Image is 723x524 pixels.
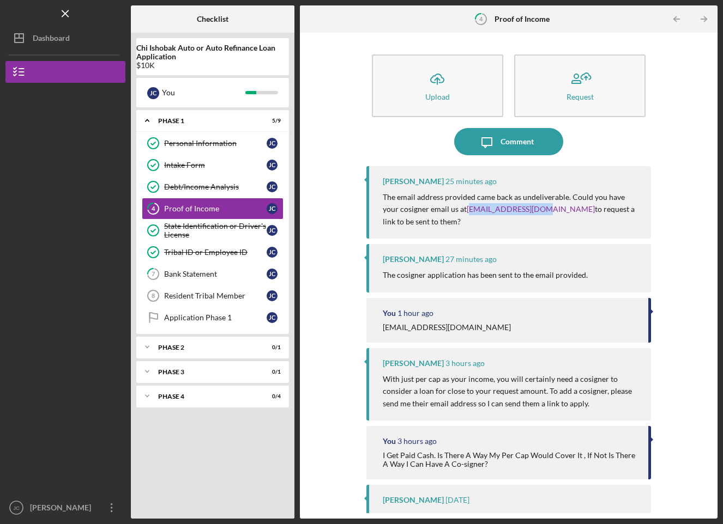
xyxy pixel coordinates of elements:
[445,496,469,504] time: 2025-08-18 13:07
[33,27,70,52] div: Dashboard
[383,255,444,264] div: [PERSON_NAME]
[383,269,588,281] p: The cosigner application has been sent to the email provided.
[164,222,267,239] div: State Identification or Driver's License
[454,128,563,155] button: Comment
[142,241,284,263] a: Tribal ID or Employee IDJC
[383,359,444,368] div: [PERSON_NAME]
[164,270,267,278] div: Bank Statement
[467,204,595,214] a: [EMAIL_ADDRESS][DOMAIN_NAME]
[267,247,278,258] div: J C
[158,393,254,400] div: Phase 4
[383,191,640,228] p: The email address provided came back as undeliverable. Could you have your cosigner email us at t...
[372,54,503,117] button: Upload
[152,293,155,299] tspan: 8
[164,161,267,169] div: Intake Form
[164,204,267,213] div: Proof of Income
[197,15,228,23] b: Checklist
[261,369,281,375] div: 0 / 1
[383,373,640,410] p: With just per cap as your income, you will certainly need a cosigner to consider a loan for close...
[152,271,155,278] tspan: 7
[567,93,594,101] div: Request
[267,269,278,279] div: J C
[267,290,278,301] div: J C
[5,27,125,49] button: Dashboard
[261,118,281,124] div: 5 / 9
[267,160,278,170] div: J C
[136,44,289,61] b: Chi Ishobak Auto or Auto Refinance Loan Application
[479,15,483,22] tspan: 4
[383,309,396,318] div: You
[152,205,155,212] tspan: 4
[267,225,278,236] div: J C
[425,93,450,101] div: Upload
[158,344,254,351] div: Phase 2
[383,323,511,332] div: [EMAIL_ADDRESS][DOMAIN_NAME]
[5,497,125,519] button: JC[PERSON_NAME]
[142,307,284,328] a: Application Phase 1JC
[142,176,284,198] a: Debt/Income AnalysisJC
[445,255,497,264] time: 2025-08-19 18:40
[142,220,284,241] a: State Identification or Driver's LicenseJC
[142,285,284,307] a: 8Resident Tribal MemberJC
[162,83,245,102] div: You
[142,132,284,154] a: Personal InformationJC
[267,312,278,323] div: J C
[383,451,637,468] div: I Get Paid Cash. Is There A Way My Per Cap Would Cover It , If Not Is There A Way I Can Have A Co...
[383,437,396,446] div: You
[495,15,550,23] b: Proof of Income
[136,61,289,70] div: $10K
[267,203,278,214] div: J C
[397,309,433,318] time: 2025-08-19 17:57
[261,393,281,400] div: 0 / 4
[158,369,254,375] div: Phase 3
[142,263,284,285] a: 7Bank StatementJC
[261,344,281,351] div: 0 / 1
[383,177,444,186] div: [PERSON_NAME]
[267,138,278,149] div: J C
[501,128,534,155] div: Comment
[164,182,267,191] div: Debt/Income Analysis
[147,87,159,99] div: J C
[164,248,267,257] div: Tribal ID or Employee ID
[142,198,284,220] a: 4Proof of IncomeJC
[27,497,98,521] div: [PERSON_NAME]
[158,118,254,124] div: Phase 1
[383,496,444,504] div: [PERSON_NAME]
[445,359,485,368] time: 2025-08-19 16:14
[142,154,284,176] a: Intake FormJC
[514,54,646,117] button: Request
[164,313,267,322] div: Application Phase 1
[164,139,267,148] div: Personal Information
[445,177,497,186] time: 2025-08-19 18:41
[267,181,278,192] div: J C
[397,437,437,446] time: 2025-08-19 16:10
[164,291,267,300] div: Resident Tribal Member
[13,505,20,511] text: JC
